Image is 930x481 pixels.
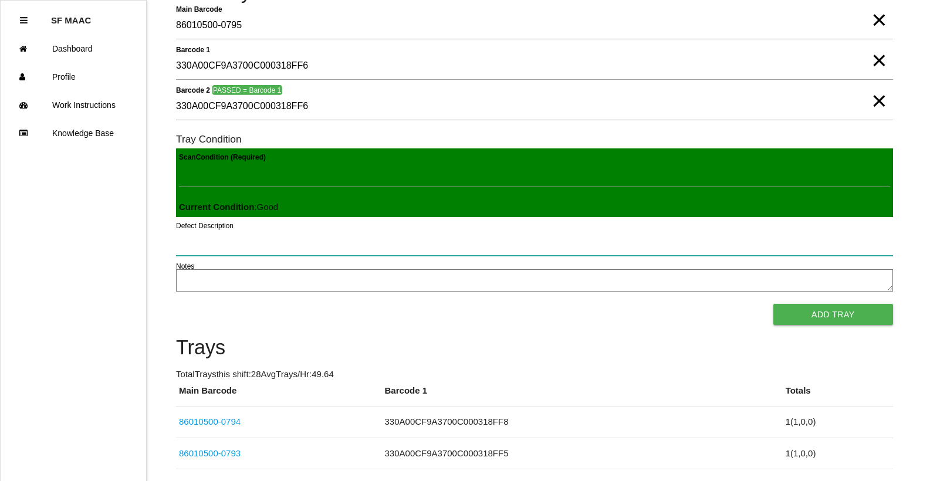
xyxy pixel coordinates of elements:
[176,261,194,272] label: Notes
[176,337,893,359] h4: Trays
[871,37,887,60] span: Clear Input
[783,438,893,469] td: 1 ( 1 , 0 , 0 )
[51,6,91,25] p: SF MAAC
[1,119,146,147] a: Knowledge Base
[176,12,893,39] input: Required
[176,134,893,145] h6: Tray Condition
[179,416,241,426] a: 86010500-0794
[176,5,222,13] b: Main Barcode
[1,63,146,91] a: Profile
[382,438,783,469] td: 330A00CF9A3700C000318FF5
[176,368,893,381] p: Total Trays this shift: 28 Avg Trays /Hr: 49.64
[382,384,783,407] th: Barcode 1
[179,448,241,458] a: 86010500-0793
[783,384,893,407] th: Totals
[176,45,210,53] b: Barcode 1
[179,153,266,161] b: Scan Condition (Required)
[783,407,893,438] td: 1 ( 1 , 0 , 0 )
[1,35,146,63] a: Dashboard
[871,77,887,101] span: Clear Input
[1,91,146,119] a: Work Instructions
[212,85,282,95] span: PASSED = Barcode 1
[176,384,382,407] th: Main Barcode
[176,221,234,231] label: Defect Description
[176,86,210,94] b: Barcode 2
[773,304,893,325] button: Add Tray
[179,202,254,212] b: Current Condition
[20,6,28,35] div: Close
[179,202,278,212] span: : Good
[382,407,783,438] td: 330A00CF9A3700C000318FF8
